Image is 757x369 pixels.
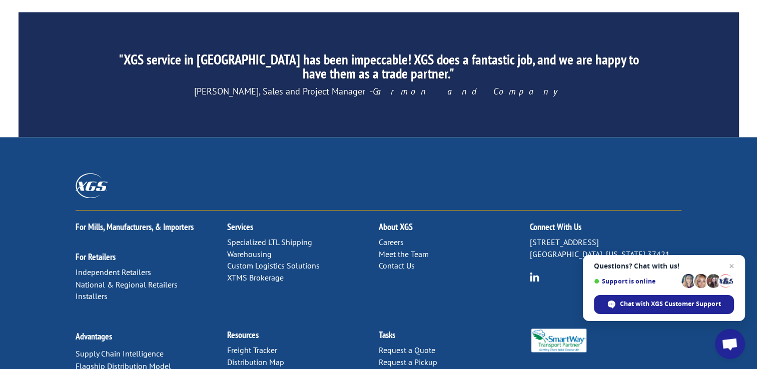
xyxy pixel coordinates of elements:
[530,272,539,281] img: group-6
[112,52,644,85] h2: "XGS service in [GEOGRAPHIC_DATA] has been impeccable! XGS does a fantastic job, and we are happy...
[194,85,563,97] span: [PERSON_NAME], Sales and Project Manager -
[227,328,259,340] a: Resources
[227,344,277,354] a: Freight Tracker
[594,295,734,314] div: Chat with XGS Customer Support
[373,85,563,97] em: Garmon and Company
[530,236,681,260] p: [STREET_ADDRESS] [GEOGRAPHIC_DATA], [US_STATE] 37421
[725,260,737,272] span: Close chat
[227,356,284,366] a: Distribution Map
[227,221,253,232] a: Services
[76,251,116,262] a: For Retailers
[76,279,178,289] a: National & Regional Retailers
[227,272,284,282] a: XTMS Brokerage
[76,330,112,341] a: Advantages
[227,260,320,270] a: Custom Logistics Solutions
[76,221,194,232] a: For Mills, Manufacturers, & Importers
[378,249,428,259] a: Meet the Team
[594,262,734,270] span: Questions? Chat with us!
[594,277,678,285] span: Support is online
[378,356,437,366] a: Request a Pickup
[378,260,414,270] a: Contact Us
[76,348,164,358] a: Supply Chain Intelligence
[76,173,108,197] img: XGS_Logos_ALL_2024_All_White
[620,299,721,308] span: Chat with XGS Customer Support
[530,328,587,352] img: Smartway_Logo
[378,344,435,354] a: Request a Quote
[227,237,312,247] a: Specialized LTL Shipping
[378,221,412,232] a: About XGS
[76,290,108,300] a: Installers
[227,249,272,259] a: Warehousing
[715,329,745,359] div: Open chat
[378,330,530,344] h2: Tasks
[76,267,151,277] a: Independent Retailers
[530,222,681,236] h2: Connect With Us
[378,237,403,247] a: Careers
